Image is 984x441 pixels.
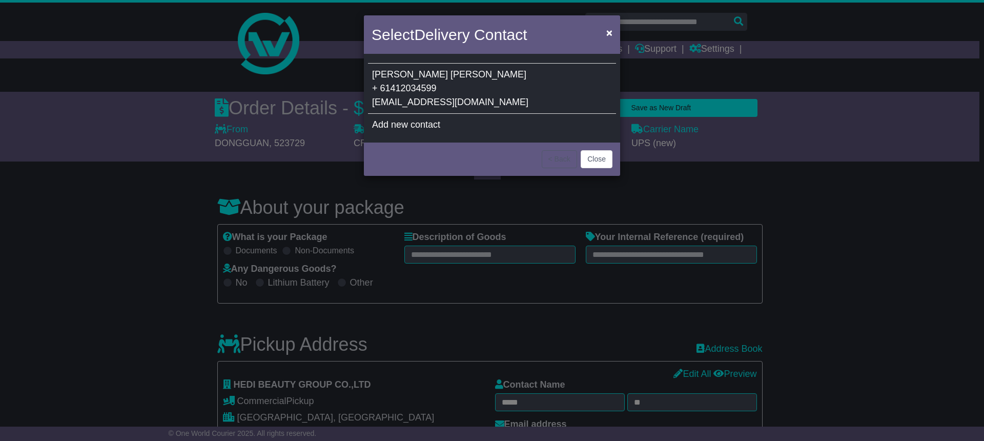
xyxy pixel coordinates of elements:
span: [EMAIL_ADDRESS][DOMAIN_NAME] [372,97,528,107]
button: Close [581,150,612,168]
button: Close [601,22,618,43]
span: Contact [474,26,527,43]
button: < Back [542,150,577,168]
span: [PERSON_NAME] [450,69,526,79]
span: × [606,27,612,38]
span: [PERSON_NAME] [372,69,448,79]
span: Delivery [414,26,469,43]
span: + 61412034599 [372,83,437,93]
h4: Select [372,23,527,46]
span: Add new contact [372,119,440,130]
